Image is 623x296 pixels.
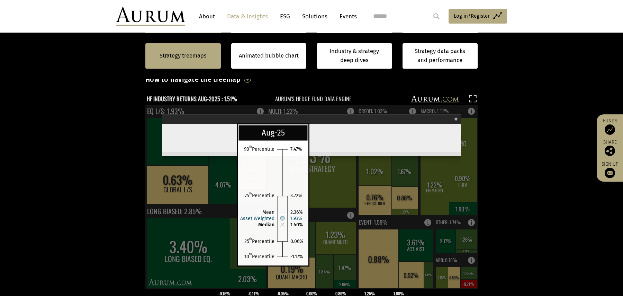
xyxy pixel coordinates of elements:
img: Access Funds [605,124,615,135]
a: Events [336,10,357,23]
img: Aurum [116,7,185,26]
a: Industry & strategy deep dives [317,43,392,69]
img: Sign up to our newsletter [605,168,615,178]
a: Sign up [600,161,620,178]
a: Solutions [299,10,331,23]
a: Data & Insights [224,10,271,23]
a: About [196,10,218,23]
a: Animated bubble chart [239,51,299,60]
a: Log in/Register [449,9,507,24]
a: Strategy treemaps [160,51,207,60]
img: Share this post [605,146,615,156]
span: Log in/Register [454,12,490,20]
input: Submit [430,9,443,23]
a: Strategy data packs and performance [403,43,478,69]
div: Share [600,140,620,156]
a: Funds [600,118,620,135]
a: ESG [277,10,294,23]
h3: How to navigate the treemap [145,73,241,85]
